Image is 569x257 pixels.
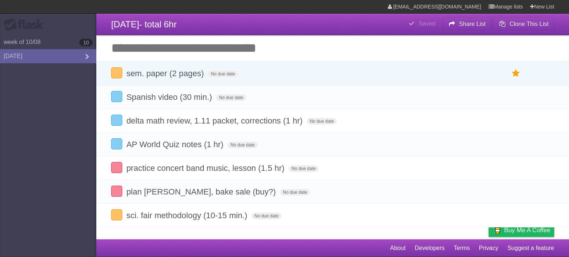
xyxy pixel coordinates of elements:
label: Done [111,162,122,173]
span: No due date [307,118,337,125]
span: plan [PERSON_NAME], bake sale (buy?) [126,187,278,196]
button: Clone This List [493,17,554,31]
label: Done [111,115,122,126]
span: No due date [208,71,238,77]
b: 10 [79,39,93,46]
span: practice concert band music, lesson (1.5 hr) [126,163,286,173]
label: Done [111,67,122,78]
img: Buy me a coffee [492,224,502,236]
a: Suggest a feature [508,241,554,255]
span: sci. fair methodology (10-15 min.) [126,211,249,220]
label: Done [111,186,122,197]
a: About [390,241,406,255]
span: sem. paper (2 pages) [126,69,206,78]
a: Developers [415,241,445,255]
b: Clone This List [509,21,549,27]
span: Buy me a coffee [504,224,550,237]
b: Share List [459,21,486,27]
span: No due date [280,189,310,196]
label: Done [111,91,122,102]
span: [DATE]- total 6hr [111,19,177,29]
a: Terms [454,241,470,255]
div: Flask [4,18,48,31]
span: No due date [227,142,257,148]
span: No due date [289,165,319,172]
label: Star task [509,67,523,80]
span: No due date [216,94,246,101]
button: Share List [443,17,492,31]
a: Privacy [479,241,498,255]
b: Saved [419,20,435,27]
label: Done [111,209,122,220]
span: AP World Quiz notes (1 hr) [126,140,225,149]
span: Spanish video (30 min.) [126,92,214,102]
span: No due date [252,213,282,219]
span: delta math review, 1.11 packet, corrections (1 hr) [126,116,305,125]
label: Done [111,138,122,149]
a: Buy me a coffee [489,223,554,237]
